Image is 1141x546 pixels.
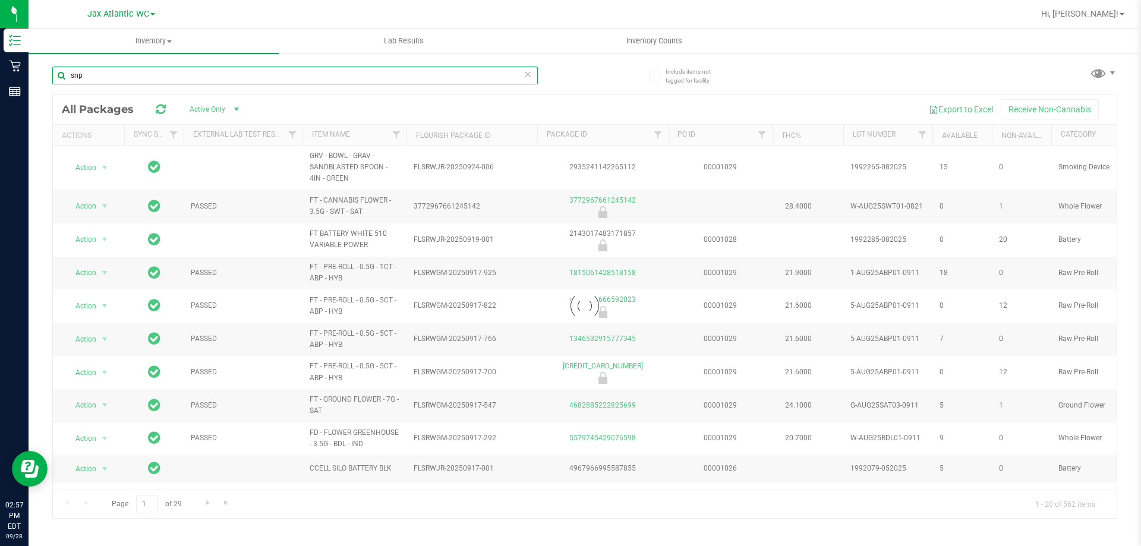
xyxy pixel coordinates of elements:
[12,451,48,487] iframe: Resource center
[610,36,698,46] span: Inventory Counts
[9,34,21,46] inline-svg: Inventory
[9,86,21,97] inline-svg: Reports
[279,29,529,53] a: Lab Results
[9,60,21,72] inline-svg: Retail
[368,36,440,46] span: Lab Results
[5,500,23,532] p: 02:57 PM EDT
[5,532,23,541] p: 09/28
[29,36,279,46] span: Inventory
[29,29,279,53] a: Inventory
[87,9,149,19] span: Jax Atlantic WC
[52,67,538,84] input: Search Package ID, Item Name, SKU, Lot or Part Number...
[1041,9,1118,18] span: Hi, [PERSON_NAME]!
[524,67,532,82] span: Clear
[666,67,725,85] span: Include items not tagged for facility
[529,29,779,53] a: Inventory Counts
